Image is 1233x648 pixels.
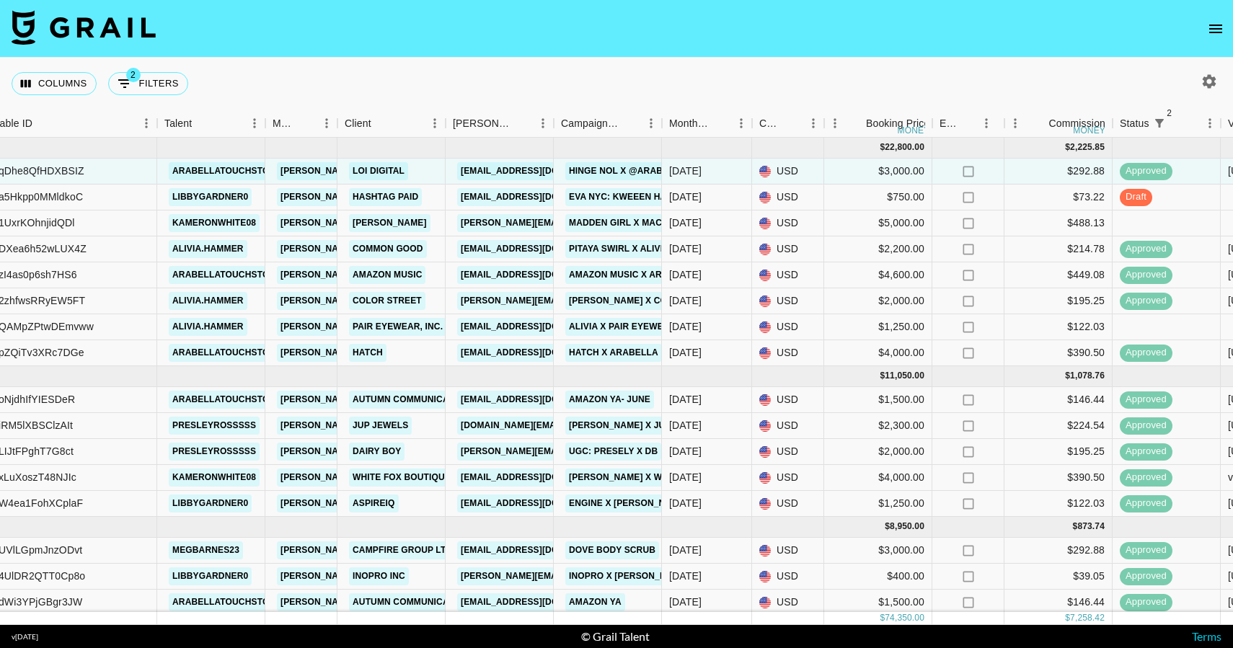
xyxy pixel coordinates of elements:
div: USD [752,288,824,314]
div: $400.00 [824,564,932,590]
a: [PERSON_NAME][EMAIL_ADDRESS][DOMAIN_NAME] [277,162,512,180]
div: money [898,126,930,135]
a: kameronwhite08 [169,214,260,232]
div: Jun '25 [669,569,702,583]
div: $195.25 [1004,439,1113,465]
a: Engine x [PERSON_NAME] [565,494,691,512]
div: Expenses: Remove Commission? [932,110,1004,138]
a: Dove Body Scrub [565,541,659,559]
div: Jul '25 [669,392,702,407]
a: Loi Digital [349,162,408,180]
div: Talent [157,110,265,138]
span: approved [1120,242,1172,256]
a: alivia.hammer [169,292,247,310]
div: Client [337,110,446,138]
a: [PERSON_NAME][EMAIL_ADDRESS][DOMAIN_NAME] [277,494,512,512]
a: libbygardner0 [169,494,252,512]
div: 873.74 [1077,520,1105,533]
div: $ [880,141,885,154]
a: Color Street [349,292,425,310]
button: Menu [640,112,662,134]
div: © Grail Talent [581,629,650,644]
a: [PERSON_NAME][EMAIL_ADDRESS][DOMAIN_NAME] [277,344,512,362]
div: $1,500.00 [824,590,932,616]
div: $ [885,520,890,533]
div: 2,225.85 [1070,141,1105,154]
a: Hatch x Arabella [565,344,662,362]
button: Sort [32,113,53,133]
div: Status [1113,110,1221,138]
a: arabellatouchstone [169,593,285,611]
a: AspireIQ [349,494,399,512]
div: $1,500.00 [824,387,932,413]
a: Autumn Communications LLC [349,391,499,409]
button: Sort [1170,113,1190,133]
div: $2,200.00 [824,236,932,262]
div: Jul '25 [669,496,702,510]
span: approved [1120,569,1172,583]
button: Sort [192,113,212,133]
a: [DOMAIN_NAME][EMAIL_ADDRESS][DOMAIN_NAME] [457,417,691,435]
a: [PERSON_NAME][EMAIL_ADDRESS][DOMAIN_NAME] [277,188,512,206]
img: Grail Talent [12,10,156,45]
button: Sort [620,113,640,133]
span: approved [1120,393,1172,407]
a: [PERSON_NAME][EMAIL_ADDRESS][DOMAIN_NAME] [277,469,512,487]
div: Jul '25 [669,470,702,484]
div: 74,350.00 [885,612,924,624]
div: $146.44 [1004,590,1113,616]
div: USD [752,236,824,262]
div: Manager [273,110,296,138]
div: Aug '25 [669,164,702,178]
button: Sort [846,113,866,133]
a: [EMAIL_ADDRESS][DOMAIN_NAME] [457,266,619,284]
div: $122.03 [1004,491,1113,517]
div: Jun '25 [669,595,702,609]
div: $122.03 [1004,314,1113,340]
span: approved [1120,268,1172,282]
a: [EMAIL_ADDRESS][DOMAIN_NAME] [457,541,619,559]
div: Booking Price [866,110,929,138]
div: $2,300.00 [824,413,932,439]
a: [PERSON_NAME][EMAIL_ADDRESS][DOMAIN_NAME] [277,443,512,461]
div: Jul '25 [669,444,702,458]
button: Show filters [108,72,188,95]
div: Aug '25 [669,216,702,230]
a: alivia.hammer [169,240,247,258]
div: Aug '25 [669,345,702,360]
div: Talent [164,110,192,138]
a: [PERSON_NAME][EMAIL_ADDRESS][DOMAIN_NAME] [277,266,512,284]
button: Menu [316,112,337,134]
a: kameronwhite08 [169,469,260,487]
button: Sort [1028,113,1048,133]
a: presleyrosssss [169,443,260,461]
div: $146.44 [1004,387,1113,413]
div: 2 active filters [1149,113,1170,133]
div: USD [752,439,824,465]
span: approved [1120,445,1172,458]
div: USD [752,262,824,288]
a: Campfire Group LTD [349,541,456,559]
a: arabellatouchstone [169,344,285,362]
a: libbygardner0 [169,567,252,585]
div: $292.88 [1004,159,1113,185]
a: Amazon Music [349,266,425,284]
a: UGC: Presely x DB [565,443,661,461]
div: USD [752,413,824,439]
a: [PERSON_NAME][EMAIL_ADDRESS][DOMAIN_NAME] [457,443,692,461]
button: Show filters [1149,113,1170,133]
a: presleyrosssss [169,417,260,435]
div: $488.13 [1004,210,1113,236]
a: Hinge NOL x @Arabellatouchstone [565,162,750,180]
div: USD [752,314,824,340]
div: Booker [446,110,554,138]
a: arabellatouchstone [169,391,285,409]
a: Madden Girl x Macy’s Partnership x [PERSON_NAME] [565,214,830,232]
a: Hatch [349,344,386,362]
a: Alivia x Pair Eyewear [565,318,680,336]
a: Hashtag Paid [349,188,422,206]
span: approved [1120,294,1172,308]
a: Inopro x [PERSON_NAME] [565,567,692,585]
a: [EMAIL_ADDRESS][DOMAIN_NAME] [457,494,619,512]
a: [PERSON_NAME][EMAIL_ADDRESS][DOMAIN_NAME] [457,214,692,232]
